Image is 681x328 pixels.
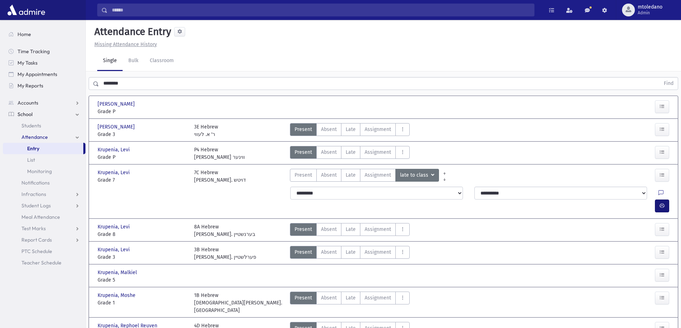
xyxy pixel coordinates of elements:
span: Students [21,122,41,129]
span: mtoledano [638,4,662,10]
span: [PERSON_NAME] [98,123,136,131]
span: Present [295,148,312,156]
span: Accounts [18,100,38,106]
span: Absent [321,126,337,133]
span: Present [295,294,312,302]
img: AdmirePro [6,3,47,17]
a: My Tasks [3,57,85,69]
span: Test Marks [21,225,46,232]
span: Absent [321,171,337,179]
span: Grade 3 [98,253,187,261]
button: late to class [395,169,439,182]
span: [PERSON_NAME] [98,100,136,108]
div: 7C Hebrew [PERSON_NAME]. דויטש [194,169,246,184]
span: Absent [321,248,337,256]
h5: Attendance Entry [92,26,171,38]
div: AttTypes [290,146,410,161]
a: Report Cards [3,234,85,246]
span: My Tasks [18,60,38,66]
span: Attendance [21,134,48,140]
a: Test Marks [3,223,85,234]
span: Grade 5 [98,276,187,284]
span: Late [346,171,356,179]
span: Krupenia, Levi [98,169,131,176]
span: Grade 8 [98,231,187,238]
span: Present [295,248,312,256]
span: Home [18,31,31,37]
span: Meal Attendance [21,214,60,220]
a: PTC Schedule [3,246,85,257]
div: 1B Hebrew [DEMOGRAPHIC_DATA][PERSON_NAME]. [GEOGRAPHIC_DATA] [194,292,283,314]
span: Student Logs [21,202,51,209]
span: Absent [321,226,337,233]
span: Assignment [365,126,391,133]
a: Notifications [3,177,85,188]
span: Monitoring [27,168,52,175]
span: Late [346,294,356,302]
a: Infractions [3,188,85,200]
a: Accounts [3,97,85,109]
span: Krupenia, Moshe [98,292,137,299]
span: Time Tracking [18,48,50,55]
a: Attendance [3,131,85,143]
input: Search [108,4,534,16]
span: Assignment [365,226,391,233]
a: Meal Attendance [3,211,85,223]
a: List [3,154,85,166]
span: Grade P [98,153,187,161]
div: AttTypes [290,292,410,314]
a: Students [3,120,85,131]
span: My Appointments [18,71,57,77]
div: AttTypes [290,169,439,184]
div: 8A Hebrew [PERSON_NAME]. בערנשטיין [194,223,255,238]
span: Admin [638,10,662,16]
a: Classroom [144,51,179,71]
span: Assignment [365,248,391,256]
span: Krupenia, Levi [98,146,131,153]
span: Assignment [365,148,391,156]
div: P4 Hebrew [PERSON_NAME] ווינער [194,146,245,161]
span: Krupenia, Malkiel [98,269,138,276]
span: Assignment [365,171,391,179]
span: Grade P [98,108,187,115]
span: Late [346,248,356,256]
span: Infractions [21,191,46,197]
span: Krupenia, Levi [98,246,131,253]
div: 3B Hebrew [PERSON_NAME]. פערלשטיין [194,246,256,261]
div: AttTypes [290,246,410,261]
button: Find [660,77,678,90]
span: Grade 1 [98,299,187,307]
div: AttTypes [290,123,410,138]
div: 3E Hebrew ר' א. לעווי [194,123,218,138]
u: Missing Attendance History [94,41,157,47]
span: Krupenia, Levi [98,223,131,231]
span: Late [346,126,356,133]
span: Late [346,226,356,233]
span: Absent [321,148,337,156]
a: Student Logs [3,200,85,211]
span: Notifications [21,180,50,186]
div: AttTypes [290,223,410,238]
span: Grade 3 [98,131,187,138]
span: Present [295,226,312,233]
a: Bulk [123,51,144,71]
a: Teacher Schedule [3,257,85,268]
span: Late [346,148,356,156]
span: Teacher Schedule [21,259,61,266]
span: Report Cards [21,237,52,243]
a: School [3,109,85,120]
a: Home [3,29,85,40]
span: Grade 7 [98,176,187,184]
span: Present [295,126,312,133]
a: My Reports [3,80,85,91]
span: My Reports [18,82,43,89]
span: Present [295,171,312,179]
a: Single [97,51,123,71]
span: late to class [400,171,430,179]
span: Absent [321,294,337,302]
a: Entry [3,143,83,154]
span: Assignment [365,294,391,302]
span: List [27,157,35,163]
a: Monitoring [3,166,85,177]
a: My Appointments [3,69,85,80]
